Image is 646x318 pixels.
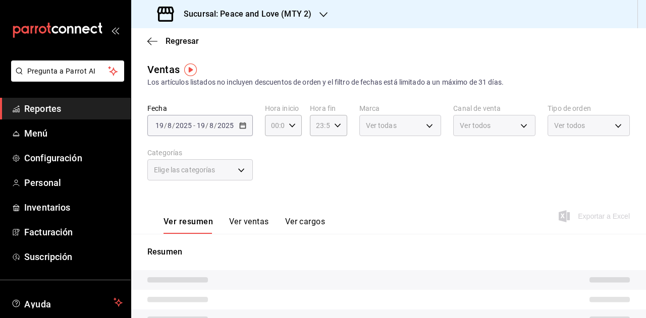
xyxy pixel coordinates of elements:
[184,63,197,76] img: Tooltip marker
[24,176,123,189] span: Personal
[548,105,630,112] label: Tipo de orden
[24,151,123,165] span: Configuración
[209,121,214,130] input: --
[24,102,123,115] span: Reportes
[147,62,180,77] div: Ventas
[285,217,326,234] button: Ver cargos
[196,121,205,130] input: --
[166,36,199,46] span: Regresar
[359,105,442,112] label: Marca
[554,120,585,131] span: Ver todos
[24,201,123,214] span: Inventarios
[11,60,124,82] button: Pregunta a Parrot AI
[366,120,397,131] span: Ver todas
[265,105,302,112] label: Hora inicio
[164,121,167,130] span: /
[167,121,172,130] input: --
[172,121,175,130] span: /
[147,77,630,88] div: Los artículos listados no incluyen descuentos de orden y el filtro de fechas está limitado a un m...
[164,217,325,234] div: navigation tabs
[24,225,123,239] span: Facturación
[229,217,269,234] button: Ver ventas
[193,121,195,130] span: -
[111,26,119,34] button: open_drawer_menu
[24,250,123,264] span: Suscripción
[205,121,208,130] span: /
[175,121,192,130] input: ----
[460,120,491,131] span: Ver todos
[310,105,347,112] label: Hora fin
[154,165,216,175] span: Elige las categorías
[147,105,253,112] label: Fecha
[27,66,109,77] span: Pregunta a Parrot AI
[24,296,110,308] span: Ayuda
[453,105,535,112] label: Canal de venta
[24,126,123,140] span: Menú
[164,217,213,234] button: Ver resumen
[176,8,311,20] h3: Sucursal: Peace and Love (MTY 2)
[7,73,124,84] a: Pregunta a Parrot AI
[147,36,199,46] button: Regresar
[214,121,217,130] span: /
[147,149,253,156] label: Categorías
[217,121,234,130] input: ----
[147,246,630,258] p: Resumen
[155,121,164,130] input: --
